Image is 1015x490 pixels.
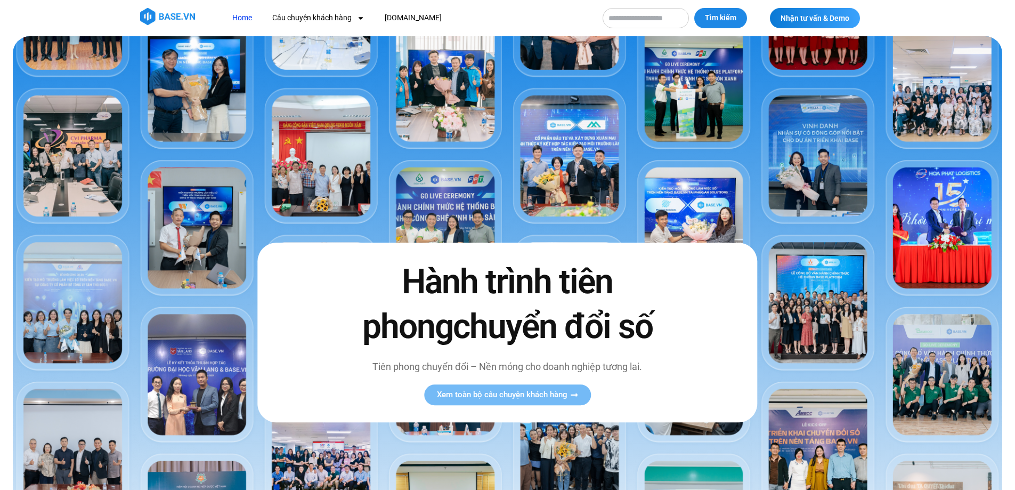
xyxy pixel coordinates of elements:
span: Nhận tư vấn & Demo [781,14,849,22]
a: Home [224,8,260,28]
span: chuyển đổi số [453,307,653,347]
span: Xem toàn bộ câu chuyện khách hàng [437,391,567,399]
a: [DOMAIN_NAME] [377,8,450,28]
a: Xem toàn bộ câu chuyện khách hàng [424,384,591,405]
p: Tiên phong chuyển đổi – Nền móng cho doanh nghiệp tương lai. [339,359,675,374]
a: Câu chuyện khách hàng [264,8,372,28]
button: Tìm kiếm [694,8,747,28]
span: Tìm kiếm [705,13,736,23]
a: Nhận tư vấn & Demo [770,8,860,28]
nav: Menu [224,8,592,28]
h2: Hành trình tiên phong [339,260,675,349]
